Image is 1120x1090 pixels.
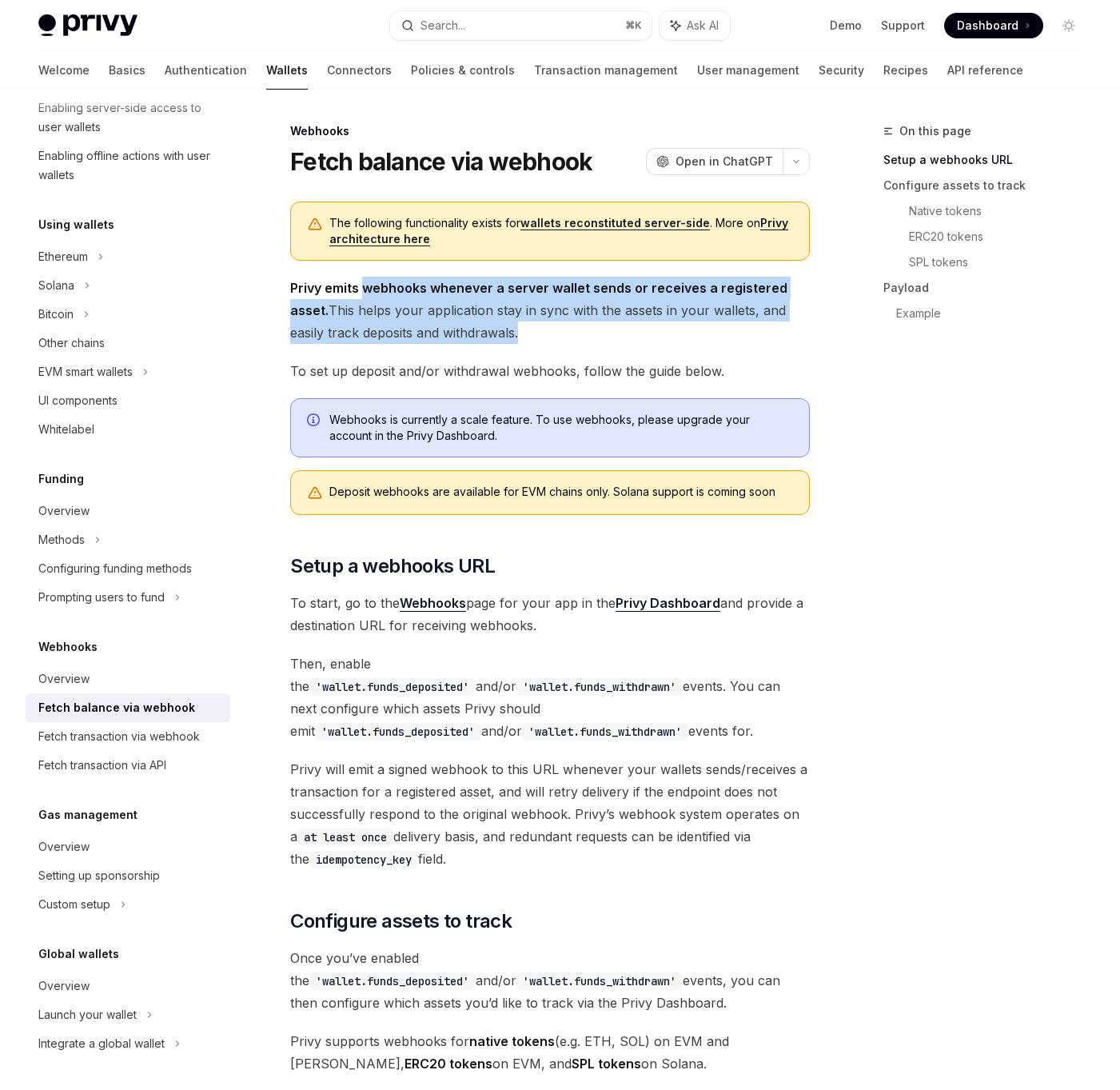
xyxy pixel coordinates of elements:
a: Payload [883,275,1094,301]
svg: Warning [307,217,323,233]
a: API reference [947,51,1023,90]
a: Webhooks [400,595,466,612]
button: Search...⌘K [390,11,651,40]
a: Configuring funding methods [26,554,230,583]
a: Privy Dashboard [616,595,720,612]
span: Then, enable the and/or events. You can next configure which assets Privy should emit and/or even... [290,653,810,742]
div: Bitcoin [38,305,74,324]
div: Whitelabel [38,420,94,439]
div: Webhooks [290,123,810,139]
span: To start, go to the page for your app in the and provide a destination URL for receiving webhooks. [290,592,810,637]
div: UI components [38,391,118,410]
div: Solana [38,276,74,295]
strong: ERC20 tokens [405,1056,492,1072]
h1: Fetch balance via webhook [290,147,592,176]
span: ⌘ K [625,19,642,32]
button: Open in ChatGPT [646,148,783,175]
h5: Global wallets [38,944,119,964]
a: Example [896,301,1094,326]
div: EVM smart wallets [38,362,133,381]
code: 'wallet.funds_deposited' [309,678,476,696]
a: Whitelabel [26,415,230,444]
a: Other chains [26,329,230,357]
a: Configure assets to track [883,173,1094,198]
span: Dashboard [957,18,1018,34]
img: light logo [38,14,138,37]
div: Enabling server-side access to user wallets [38,98,221,137]
svg: Warning [307,485,323,501]
div: Search... [420,16,465,35]
div: Launch your wallet [38,1005,137,1024]
a: Native tokens [909,198,1094,224]
code: 'wallet.funds_deposited' [309,972,476,990]
a: Overview [26,665,230,693]
span: Privy will emit a signed webhook to this URL whenever your wallets sends/receives a transaction f... [290,758,810,870]
h5: Funding [38,469,84,489]
div: Configuring funding methods [38,559,192,578]
a: Overview [26,497,230,525]
button: Toggle dark mode [1056,13,1082,38]
a: Enabling server-side access to user wallets [26,94,230,142]
a: Setup a webhooks URL [883,147,1094,173]
span: Setup a webhooks URL [290,553,495,579]
a: Transaction management [534,51,678,90]
a: Overview [26,832,230,861]
a: Connectors [327,51,392,90]
a: ERC20 tokens [909,224,1094,250]
div: Methods [38,530,85,549]
a: UI components [26,386,230,415]
h5: Gas management [38,805,138,824]
code: at least once [297,828,393,846]
div: Integrate a global wallet [38,1034,165,1053]
a: Support [881,18,925,34]
svg: Info [307,413,323,429]
a: Fetch transaction via webhook [26,722,230,751]
div: Overview [38,837,90,856]
a: Security [819,51,864,90]
span: Webhooks is currently a scale feature. To use webhooks, please upgrade your account in the Privy ... [329,412,793,444]
h5: Webhooks [38,637,98,657]
a: Dashboard [944,13,1043,38]
a: Enabling offline actions with user wallets [26,142,230,190]
code: 'wallet.funds_withdrawn' [522,723,688,741]
strong: Privy emits webhooks whenever a server wallet sends or receives a registered asset. [290,280,787,318]
a: Welcome [38,51,90,90]
div: Other chains [38,333,105,353]
strong: Webhooks [400,595,466,611]
code: 'wallet.funds_deposited' [315,723,481,741]
div: Fetch balance via webhook [38,698,195,717]
div: Fetch transaction via API [38,756,166,775]
span: Once you’ve enabled the and/or events, you can then configure which assets you’d like to track vi... [290,947,810,1014]
span: The following functionality exists for . More on [329,215,793,247]
div: Fetch transaction via webhook [38,727,200,746]
a: Demo [830,18,862,34]
div: Overview [38,976,90,996]
code: 'wallet.funds_withdrawn' [516,972,683,990]
span: On this page [899,122,971,141]
span: Open in ChatGPT [676,154,773,170]
a: SPL tokens [909,250,1094,275]
h5: Using wallets [38,215,114,234]
div: Ethereum [38,247,88,266]
a: wallets reconstituted server-side [520,216,710,230]
div: Overview [38,501,90,521]
a: Fetch transaction via API [26,751,230,780]
strong: SPL tokens [572,1056,641,1072]
a: Wallets [266,51,308,90]
div: Custom setup [38,895,110,914]
span: Configure assets to track [290,908,512,934]
div: Prompting users to fund [38,588,165,607]
strong: native tokens [469,1033,555,1049]
div: Deposit webhooks are available for EVM chains only. Solana support is coming soon [329,484,793,501]
div: Enabling offline actions with user wallets [38,146,221,185]
a: Overview [26,972,230,1000]
a: Basics [109,51,145,90]
code: 'wallet.funds_withdrawn' [516,678,683,696]
button: Ask AI [660,11,730,40]
a: Fetch balance via webhook [26,693,230,722]
a: Recipes [883,51,928,90]
a: Policies & controls [411,51,515,90]
code: idempotency_key [309,851,418,868]
a: User management [697,51,799,90]
div: Overview [38,669,90,689]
